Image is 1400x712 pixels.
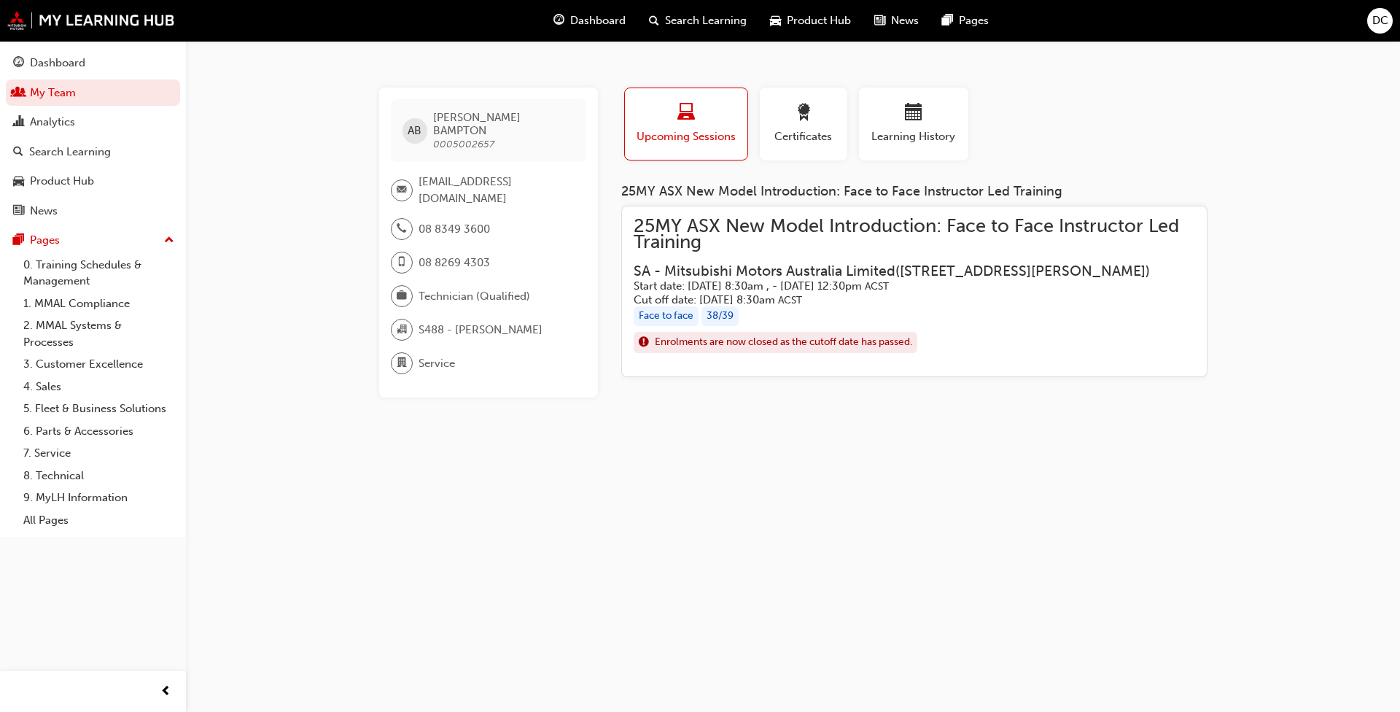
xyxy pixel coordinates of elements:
[29,144,111,160] div: Search Learning
[17,314,180,353] a: 2. MMAL Systems & Processes
[553,12,564,30] span: guage-icon
[863,6,930,36] a: news-iconNews
[30,203,58,220] div: News
[634,263,1172,279] h3: SA - Mitsubishi Motors Australia Limited ( [STREET_ADDRESS][PERSON_NAME] )
[701,306,739,326] div: 38 / 39
[397,181,407,200] span: email-icon
[570,12,626,29] span: Dashboard
[624,88,748,160] button: Upcoming Sessions
[1372,12,1388,29] span: DC
[17,398,180,420] a: 5. Fleet & Business Solutions
[760,88,847,160] button: Certificates
[13,57,24,70] span: guage-icon
[870,128,957,145] span: Learning History
[649,12,659,30] span: search-icon
[397,220,407,239] span: phone-icon
[771,128,836,145] span: Certificates
[397,320,407,339] span: organisation-icon
[13,116,24,129] span: chart-icon
[1367,8,1393,34] button: DC
[17,254,180,293] a: 0. Training Schedules & Management
[30,114,75,131] div: Analytics
[639,333,649,352] span: exclaim-icon
[30,173,94,190] div: Product Hub
[874,12,885,30] span: news-icon
[13,175,24,188] span: car-icon
[17,376,180,398] a: 4. Sales
[397,253,407,272] span: mobile-icon
[6,80,180,107] a: My Team
[6,227,180,254] button: Pages
[665,12,747,29] span: Search Learning
[542,6,637,36] a: guage-iconDashboard
[621,184,1207,200] div: 25MY ASX New Model Introduction: Face to Face Instructor Led Training
[160,683,171,701] span: prev-icon
[433,111,575,137] span: [PERSON_NAME] BAMPTON
[6,139,180,166] a: Search Learning
[859,88,968,160] button: Learning History
[634,218,1195,251] span: 25MY ASX New Model Introduction: Face to Face Instructor Led Training
[6,198,180,225] a: News
[634,218,1195,365] a: 25MY ASX New Model Introduction: Face to Face Instructor Led TrainingSA - Mitsubishi Motors Austr...
[419,355,455,372] span: Service
[17,465,180,487] a: 8. Technical
[865,280,889,293] span: Australian Central Standard Time ACST
[634,306,699,326] div: Face to face
[164,231,174,250] span: up-icon
[408,123,421,139] span: AB
[6,50,180,77] a: Dashboard
[778,294,802,306] span: Australian Central Standard Time ACST
[30,232,60,249] div: Pages
[891,12,919,29] span: News
[17,420,180,443] a: 6. Parts & Accessories
[13,87,24,100] span: people-icon
[634,279,1172,293] h5: Start date: [DATE] 8:30am , - [DATE] 12:30pm
[677,104,695,123] span: laptop-icon
[397,354,407,373] span: department-icon
[419,255,490,271] span: 08 8269 4303
[930,6,1000,36] a: pages-iconPages
[17,293,180,315] a: 1. MMAL Compliance
[419,322,542,338] span: S488 - [PERSON_NAME]
[419,288,530,305] span: Technician (Qualified)
[770,12,781,30] span: car-icon
[655,334,912,351] span: Enrolments are now closed as the cutoff date has passed.
[758,6,863,36] a: car-iconProduct Hub
[17,442,180,465] a: 7. Service
[959,12,989,29] span: Pages
[17,509,180,532] a: All Pages
[795,104,812,123] span: award-icon
[6,109,180,136] a: Analytics
[13,205,24,218] span: news-icon
[636,128,736,145] span: Upcoming Sessions
[397,287,407,306] span: briefcase-icon
[787,12,851,29] span: Product Hub
[419,221,490,238] span: 08 8349 3600
[433,138,494,150] span: 0005002657
[6,47,180,227] button: DashboardMy TeamAnalyticsSearch LearningProduct HubNews
[30,55,85,71] div: Dashboard
[637,6,758,36] a: search-iconSearch Learning
[942,12,953,30] span: pages-icon
[7,11,175,30] img: mmal
[17,353,180,376] a: 3. Customer Excellence
[634,293,1172,307] h5: Cut off date: [DATE] 8:30am
[419,174,575,206] span: [EMAIL_ADDRESS][DOMAIN_NAME]
[905,104,922,123] span: calendar-icon
[6,168,180,195] a: Product Hub
[13,146,23,159] span: search-icon
[13,234,24,247] span: pages-icon
[17,487,180,509] a: 9. MyLH Information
